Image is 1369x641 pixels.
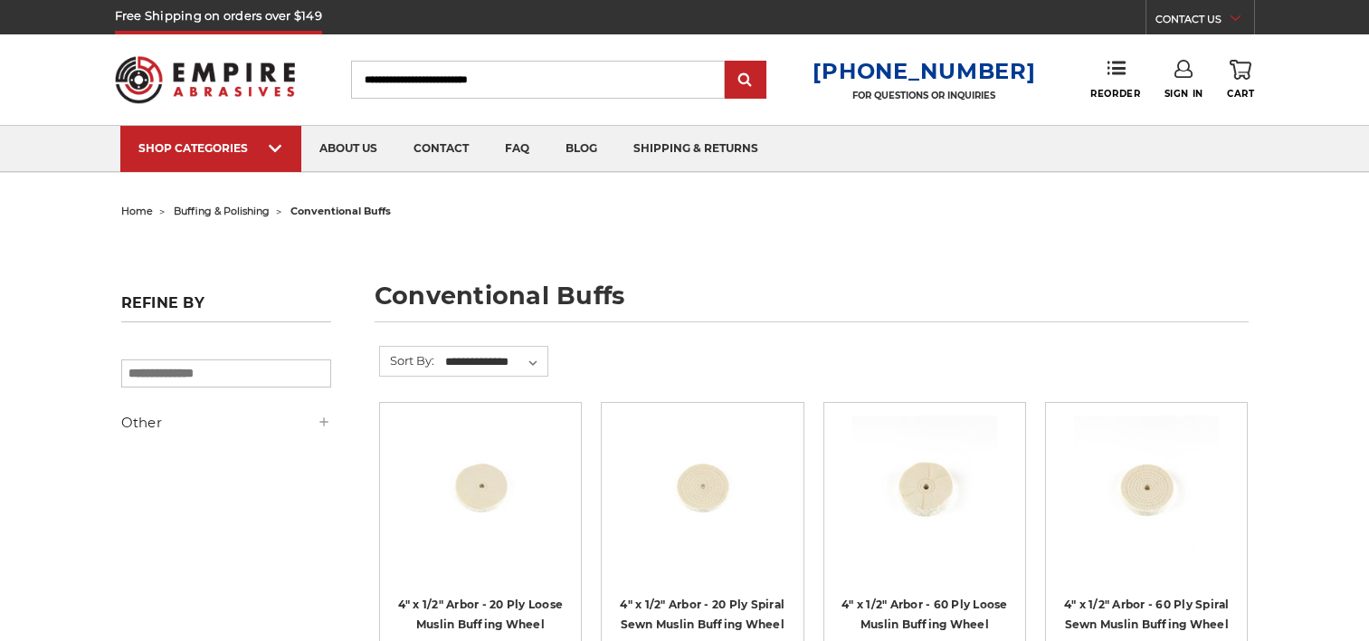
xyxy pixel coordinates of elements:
a: home [121,205,153,217]
a: CONTACT US [1155,9,1254,34]
a: faq [487,126,547,172]
img: small buffing wheel 4 inch 20 ply muslin cotton [408,416,553,560]
span: Cart [1227,88,1254,100]
div: SHOP CATEGORIES [138,141,283,155]
a: about us [301,126,395,172]
span: Sign In [1165,88,1203,100]
img: 4" x 1/2" Arbor - 60 Ply Loose Muslin Buffing Wheel [852,416,997,560]
span: conventional buffs [290,205,391,217]
a: 4" x 1/2" Arbor - 60 Ply Loose Muslin Buffing Wheel [837,416,1012,591]
a: shipping & returns [615,126,776,172]
a: 4 inch muslin buffing wheel spiral sewn 60 ply [1059,416,1234,591]
img: 4 inch spiral sewn 20 ply conventional buffing wheel [630,416,775,560]
a: 4" x 1/2" Arbor - 60 Ply Loose Muslin Buffing Wheel [841,598,1008,632]
a: [PHONE_NUMBER] [813,58,1035,84]
a: 4" x 1/2" Arbor - 20 Ply Spiral Sewn Muslin Buffing Wheel [620,598,784,632]
label: Sort By: [380,347,434,374]
h5: Other [121,412,331,434]
a: contact [395,126,487,172]
select: Sort By: [442,349,547,376]
h5: Refine by [121,294,331,322]
a: Cart [1227,60,1254,100]
p: FOR QUESTIONS OR INQUIRIES [813,90,1035,101]
h1: conventional buffs [375,283,1249,322]
img: 4 inch muslin buffing wheel spiral sewn 60 ply [1074,416,1219,560]
input: Submit [727,62,764,99]
img: Empire Abrasives [115,44,296,115]
a: small buffing wheel 4 inch 20 ply muslin cotton [393,416,568,591]
span: Reorder [1090,88,1140,100]
a: 4 inch spiral sewn 20 ply conventional buffing wheel [614,416,790,591]
a: buffing & polishing [174,205,270,217]
a: 4" x 1/2" Arbor - 60 Ply Spiral Sewn Muslin Buffing Wheel [1064,598,1230,632]
a: Reorder [1090,60,1140,99]
a: blog [547,126,615,172]
a: 4" x 1/2" Arbor - 20 Ply Loose Muslin Buffing Wheel [398,598,564,632]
